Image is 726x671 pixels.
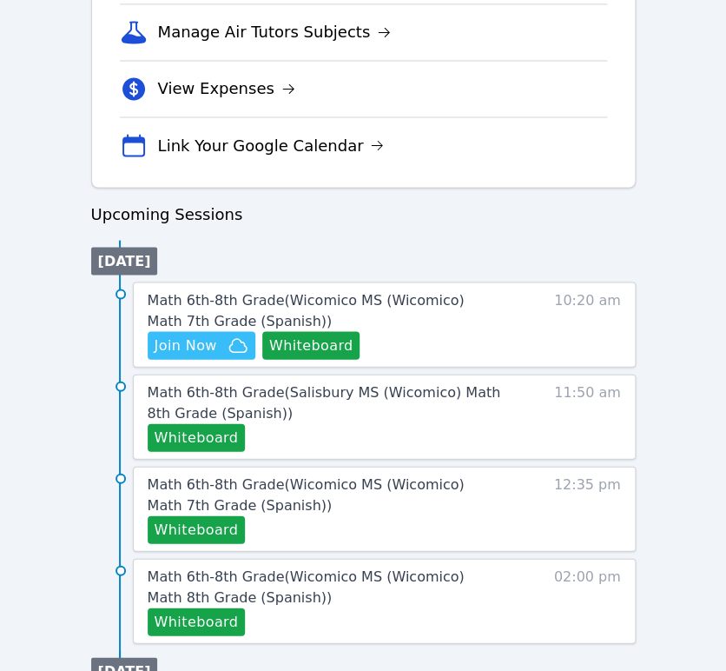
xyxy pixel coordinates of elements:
span: Math 6th-8th Grade ( Wicomico MS (Wicomico) Math 7th Grade (Spanish) ) [148,291,465,329]
span: 12:35 pm [554,474,621,543]
button: Whiteboard [262,331,360,359]
button: Whiteboard [148,515,246,543]
span: 10:20 am [554,289,621,359]
button: Join Now [148,331,255,359]
span: Math 6th-8th Grade ( Wicomico MS (Wicomico) Math 8th Grade (Spanish) ) [148,568,465,605]
a: View Expenses [158,76,295,101]
a: Math 6th-8th Grade(Wicomico MS (Wicomico) Math 7th Grade (Spanish)) [148,289,503,331]
span: Join Now [155,335,217,355]
a: Manage Air Tutors Subjects [158,20,392,44]
a: Math 6th-8th Grade(Salisbury MS (Wicomico) Math 8th Grade (Spanish)) [148,382,503,423]
button: Whiteboard [148,423,246,451]
span: 11:50 am [554,382,621,451]
span: Math 6th-8th Grade ( Salisbury MS (Wicomico) Math 8th Grade (Spanish) ) [148,383,501,421]
a: Math 6th-8th Grade(Wicomico MS (Wicomico) Math 7th Grade (Spanish)) [148,474,503,515]
a: Link Your Google Calendar [158,133,385,157]
span: 02:00 pm [554,566,621,635]
h3: Upcoming Sessions [91,202,636,226]
span: Math 6th-8th Grade ( Wicomico MS (Wicomico) Math 7th Grade (Spanish) ) [148,475,465,513]
a: Math 6th-8th Grade(Wicomico MS (Wicomico) Math 8th Grade (Spanish)) [148,566,503,608]
button: Whiteboard [148,608,246,635]
li: [DATE] [91,247,158,275]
